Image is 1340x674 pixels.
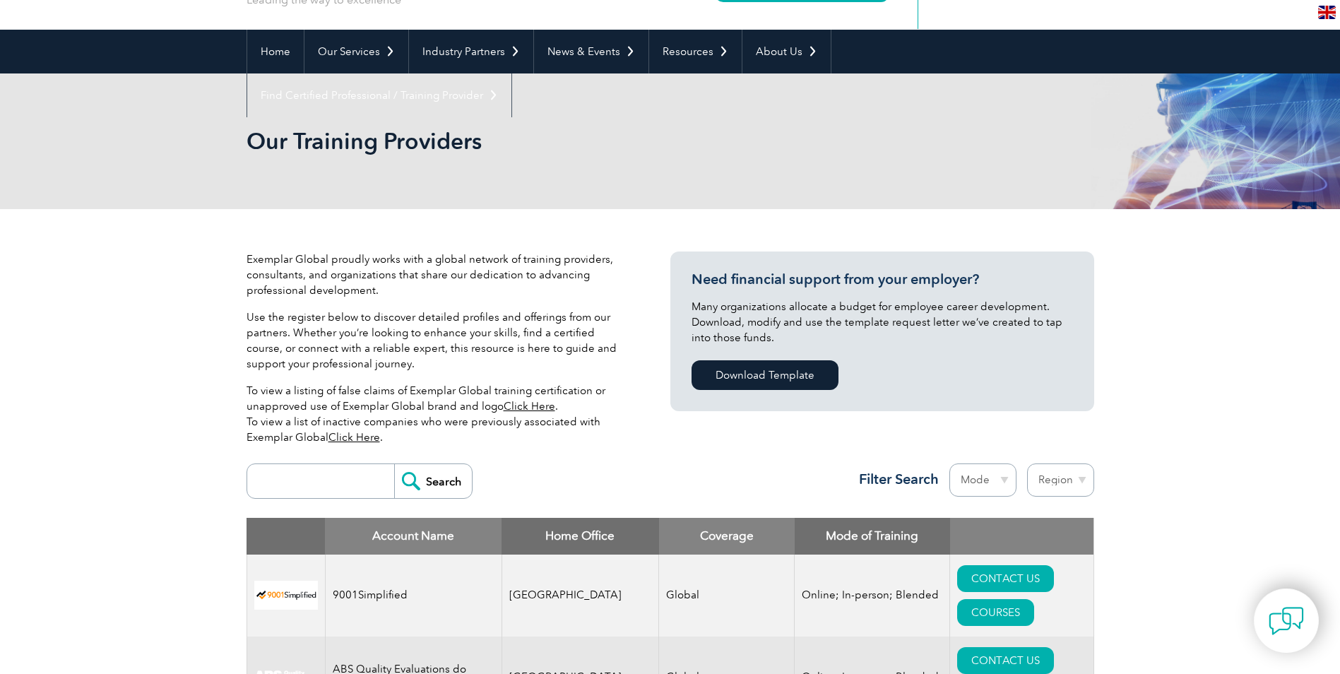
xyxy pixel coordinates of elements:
a: About Us [742,30,831,73]
td: Online; In-person; Blended [795,555,950,637]
td: Global [659,555,795,637]
td: [GEOGRAPHIC_DATA] [502,555,659,637]
h3: Need financial support from your employer? [692,271,1073,288]
a: Industry Partners [409,30,533,73]
p: Exemplar Global proudly works with a global network of training providers, consultants, and organ... [247,252,628,298]
h2: Our Training Providers [247,130,840,153]
a: COURSES [957,599,1034,626]
p: Use the register below to discover detailed profiles and offerings from our partners. Whether you... [247,309,628,372]
a: Our Services [304,30,408,73]
a: CONTACT US [957,565,1054,592]
p: To view a listing of false claims of Exemplar Global training certification or unapproved use of ... [247,383,628,445]
a: News & Events [534,30,648,73]
img: en [1318,6,1336,19]
td: 9001Simplified [325,555,502,637]
a: Resources [649,30,742,73]
h3: Filter Search [850,471,939,488]
th: : activate to sort column ascending [950,518,1093,555]
a: CONTACT US [957,647,1054,674]
p: Many organizations allocate a budget for employee career development. Download, modify and use th... [692,299,1073,345]
th: Coverage: activate to sort column ascending [659,518,795,555]
a: Click Here [504,400,555,413]
a: Download Template [692,360,838,390]
a: Find Certified Professional / Training Provider [247,73,511,117]
img: 37c9c059-616f-eb11-a812-002248153038-logo.png [254,581,318,610]
a: Click Here [328,431,380,444]
th: Account Name: activate to sort column descending [325,518,502,555]
a: Home [247,30,304,73]
th: Mode of Training: activate to sort column ascending [795,518,950,555]
img: contact-chat.png [1269,603,1304,639]
input: Search [394,464,472,498]
th: Home Office: activate to sort column ascending [502,518,659,555]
